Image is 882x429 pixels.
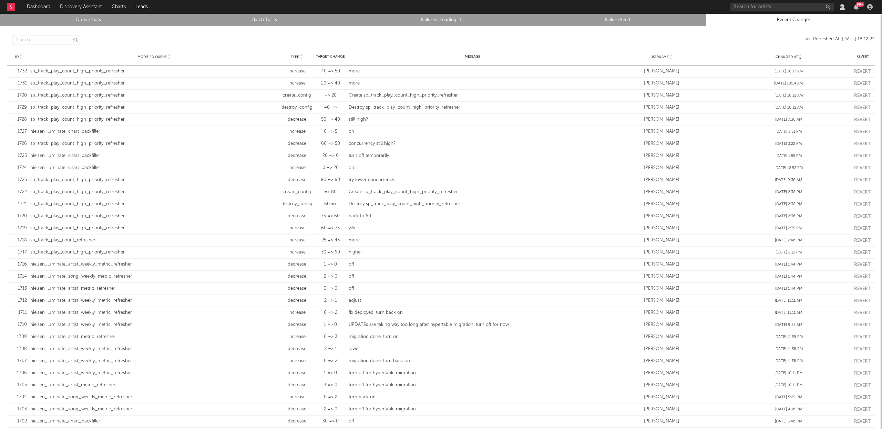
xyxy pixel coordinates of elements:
[281,104,312,111] div: destroy_config
[281,346,312,352] div: decrease
[854,202,871,207] button: Revert
[599,80,723,87] div: [PERSON_NAME]
[30,213,278,220] div: sp_track_play_count_high_priority_refresher
[30,249,278,256] div: sp_track_play_count_high_priority_refresher
[4,16,173,24] a: Queue Stats
[316,54,345,59] div: Target Change
[180,16,349,24] a: Batch Tasks
[30,321,278,328] div: nielsen_luminate_artist_weekly_metric_refresher
[281,406,312,413] div: decrease
[281,285,312,292] div: decrease
[11,297,27,304] div: 1712
[599,213,723,220] div: [PERSON_NAME]
[30,333,278,340] div: nielsen_luminate_artist_metric_refresher
[30,418,278,425] div: nielsen_luminate_chart_backfiller
[599,418,723,425] div: [PERSON_NAME]
[349,140,596,147] div: concurrency still high?
[30,285,278,292] div: nielsen_luminate_artist_metric_refresher
[281,164,312,171] div: increase
[727,334,851,340] div: [DATE] 11:39 PM
[281,333,312,340] div: increase
[11,249,27,256] div: 1717
[776,55,798,59] span: Changed At
[30,80,278,87] div: sp_track_play_count_high_priority_refresher
[727,213,851,219] div: [DATE] 2:36 PM
[30,128,278,135] div: nielsen_luminate_chart_backfiller
[281,201,312,208] div: destroy_config
[349,189,596,196] div: Create sp_track_play_count_high_priority_refresher
[599,358,723,365] div: [PERSON_NAME]
[854,81,871,86] button: Revert
[727,129,851,135] div: [DATE] 3:51 PM
[11,418,27,425] div: 1702
[316,237,345,244] div: 25 => 45
[856,2,864,7] div: 99 +
[316,189,345,196] div: => 80
[281,394,312,401] div: increase
[316,309,345,316] div: 0 => 2
[349,80,596,87] div: more
[11,358,27,365] div: 1707
[349,406,596,413] div: turn off for hypertable migration
[349,346,596,352] div: lower
[11,382,27,389] div: 1705
[11,140,27,147] div: 1726
[599,68,723,75] div: [PERSON_NAME]
[349,285,596,292] div: off
[30,394,278,401] div: nielsen_luminate_song_weekly_metric_refresher
[599,177,723,183] div: [PERSON_NAME]
[854,214,871,219] button: Revert
[15,55,19,59] span: ID
[349,273,596,280] div: off
[11,104,27,111] div: 1729
[727,69,851,74] div: [DATE] 10:17 AM
[281,152,312,159] div: decrease
[730,3,834,11] input: Search for artists
[599,152,723,159] div: [PERSON_NAME]
[316,92,345,99] div: => 20
[854,178,871,182] button: Revert
[854,419,871,424] button: Revert
[281,309,312,316] div: increase
[599,104,723,111] div: [PERSON_NAME]
[854,106,871,110] button: Revert
[11,213,27,220] div: 1720
[349,370,596,377] div: turn off for hypertable migration
[854,371,871,376] button: Revert
[599,370,723,377] div: [PERSON_NAME]
[11,333,27,340] div: 1709
[316,382,345,389] div: 3 => 0
[599,201,723,208] div: [PERSON_NAME]
[281,261,312,268] div: decrease
[727,419,851,425] div: [DATE] 5:46 PM
[727,322,851,328] div: [DATE] 9:55 AM
[349,152,596,159] div: turn off temporarily
[854,130,871,134] button: Revert
[11,406,27,413] div: 1703
[316,201,345,208] div: 60 =>
[854,359,871,363] button: Revert
[599,346,723,352] div: [PERSON_NAME]
[316,128,345,135] div: 0 => 5
[727,177,851,183] div: [DATE] 9:36 AM
[727,141,851,147] div: [DATE] 3:22 PM
[11,152,27,159] div: 1725
[349,237,596,244] div: more
[349,309,596,316] div: fix deployed, turn back on
[854,407,871,412] button: Revert
[12,35,81,45] input: Search...
[30,140,278,147] div: sp_track_play_count_high_priority_refresher
[30,164,278,171] div: nielsen_luminate_chart_backfiller
[599,116,723,123] div: [PERSON_NAME]
[727,105,851,111] div: [DATE] 10:12 AM
[599,140,723,147] div: [PERSON_NAME]
[11,189,27,196] div: 1722
[316,177,345,183] div: 80 => 60
[349,177,596,183] div: try lower concurrency
[30,358,278,365] div: nielsen_luminate_artist_weekly_metric_refresher
[316,358,345,365] div: 0 => 2
[727,286,851,292] div: [DATE] 1:44 PM
[30,237,278,244] div: sp_track_play_count_refresher
[727,201,851,207] div: [DATE] 2:38 PM
[316,273,345,280] div: 2 => 0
